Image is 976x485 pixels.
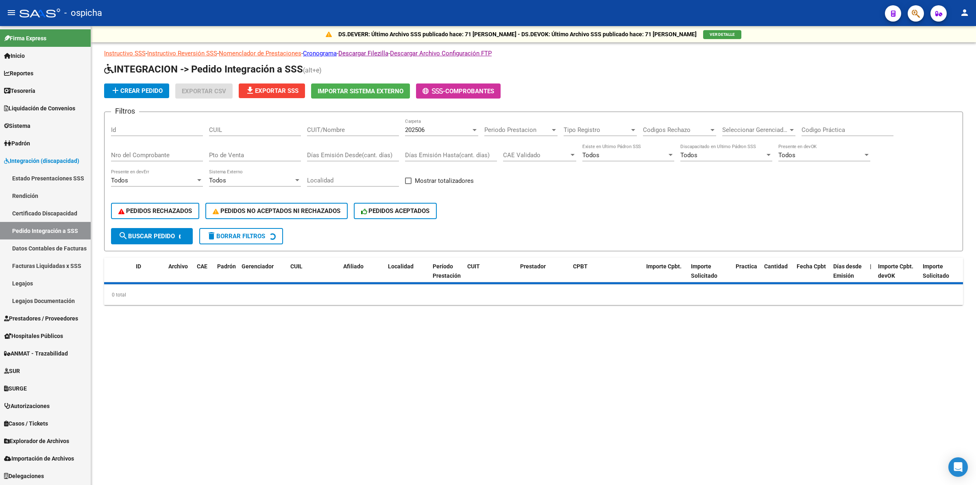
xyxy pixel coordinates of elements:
datatable-header-cell: Padrón [214,258,238,294]
span: CAE Validado [503,151,569,159]
mat-icon: menu [7,8,16,18]
datatable-header-cell: Cantidad [761,258,793,294]
span: CAE [197,263,207,270]
span: Hospitales Públicos [4,331,63,340]
span: CUIT [467,263,480,270]
span: Periodo Prestacion [484,126,550,134]
span: CUIL [290,263,303,270]
span: ID [136,263,141,270]
span: PEDIDOS NO ACEPTADOS NI RECHAZADOS [213,207,340,215]
datatable-header-cell: | [867,258,875,294]
span: Todos [778,151,795,159]
button: Exportar CSV [175,83,233,99]
button: Borrar Filtros [199,228,283,244]
datatable-header-cell: Importe Cpbt. [643,258,688,294]
datatable-header-cell: Días desde Emisión [830,258,867,294]
span: PEDIDOS RECHAZADOS [118,207,192,215]
span: Practica [736,263,757,270]
a: Cronograma [303,50,337,57]
mat-icon: add [111,86,120,95]
span: Seleccionar Gerenciador [722,126,788,134]
span: Comprobantes [445,88,494,95]
span: Tipo Registro [564,126,630,134]
span: Sistema [4,121,30,130]
span: Exportar SSS [245,87,298,94]
datatable-header-cell: Importe Solicitado devOK [919,258,964,294]
span: SUR [4,366,20,375]
span: ANMAT - Trazabilidad [4,349,68,358]
a: Descargar Archivo Configuración FTP [390,50,492,57]
span: SURGE [4,384,27,393]
span: - [423,88,445,95]
span: Importe Solicitado devOK [923,263,949,288]
datatable-header-cell: Gerenciador [238,258,287,294]
span: Localidad [388,263,414,270]
span: - ospicha [64,4,102,22]
span: Mostrar totalizadores [415,176,474,186]
span: CPBT [573,263,588,270]
mat-icon: search [118,231,128,241]
mat-icon: file_download [245,86,255,95]
datatable-header-cell: CAE [194,258,214,294]
span: PEDIDOS ACEPTADOS [361,207,430,215]
span: Prestador [520,263,546,270]
span: Fecha Cpbt [797,263,826,270]
a: Instructivo Reversión SSS [147,50,217,57]
datatable-header-cell: Fecha Cpbt [793,258,830,294]
button: Importar Sistema Externo [311,83,410,99]
p: - - - - - [104,49,963,58]
span: Período Prestación [433,263,461,279]
datatable-header-cell: CUIT [464,258,517,294]
span: Importar Sistema Externo [318,88,403,95]
button: PEDIDOS NO ACEPTADOS NI RECHAZADOS [205,203,348,219]
span: Codigos Rechazo [643,126,709,134]
button: Buscar Pedido [111,228,193,244]
span: Gerenciador [242,263,274,270]
datatable-header-cell: CUIL [287,258,340,294]
span: Borrar Filtros [207,233,265,240]
span: Tesorería [4,86,35,95]
button: -Comprobantes [416,83,501,99]
span: Padrón [217,263,236,270]
datatable-header-cell: Localidad [385,258,429,294]
datatable-header-cell: Período Prestación [429,258,464,294]
datatable-header-cell: Archivo [165,258,194,294]
datatable-header-cell: Prestador [517,258,570,294]
span: Inicio [4,51,25,60]
span: Todos [111,177,128,184]
datatable-header-cell: Afiliado [340,258,385,294]
span: Liquidación de Convenios [4,104,75,113]
span: Importe Cpbt. devOK [878,263,913,279]
span: Casos / Tickets [4,419,48,428]
datatable-header-cell: CPBT [570,258,643,294]
button: PEDIDOS RECHAZADOS [111,203,199,219]
span: Todos [582,151,599,159]
datatable-header-cell: ID [133,258,165,294]
button: VER DETALLE [703,30,741,39]
h3: Filtros [111,105,139,117]
mat-icon: delete [207,231,216,241]
span: | [870,263,871,270]
span: Crear Pedido [111,87,163,94]
span: Firma Express [4,34,46,43]
datatable-header-cell: Importe Solicitado [688,258,732,294]
span: Prestadores / Proveedores [4,314,78,323]
button: PEDIDOS ACEPTADOS [354,203,437,219]
span: 202506 [405,126,425,134]
a: Nomenclador de Prestaciones [219,50,301,57]
span: Afiliado [343,263,364,270]
span: Todos [209,177,226,184]
span: Archivo [168,263,188,270]
span: Delegaciones [4,472,44,481]
span: Días desde Emisión [833,263,862,279]
span: Cantidad [764,263,788,270]
div: Open Intercom Messenger [948,457,968,477]
span: INTEGRACION -> Pedido Integración a SSS [104,64,303,75]
span: Padrón [4,139,30,148]
span: (alt+e) [303,66,322,74]
div: 0 total [104,285,963,305]
mat-icon: person [960,8,969,18]
span: Reportes [4,69,33,78]
span: Importe Cpbt. [646,263,682,270]
span: VER DETALLE [710,32,735,37]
